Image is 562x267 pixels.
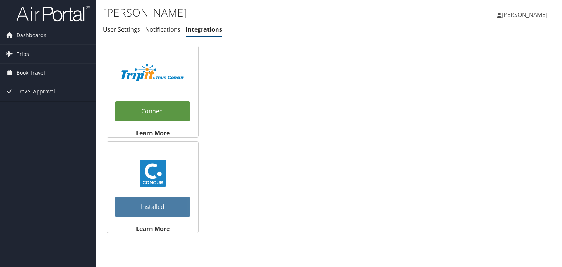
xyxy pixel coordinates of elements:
[121,64,184,81] img: TripIt_Logo_Color_SOHP.png
[17,45,29,63] span: Trips
[103,25,140,33] a: User Settings
[186,25,222,33] a: Integrations
[136,225,170,233] strong: Learn More
[497,4,555,26] a: [PERSON_NAME]
[103,5,404,20] h1: [PERSON_NAME]
[17,64,45,82] span: Book Travel
[115,101,190,121] a: Connect
[115,197,190,217] a: Installed
[16,5,90,22] img: airportal-logo.png
[139,160,167,187] img: concur_23.png
[145,25,181,33] a: Notifications
[17,26,46,44] span: Dashboards
[17,82,55,101] span: Travel Approval
[502,11,547,19] span: [PERSON_NAME]
[136,129,170,137] strong: Learn More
